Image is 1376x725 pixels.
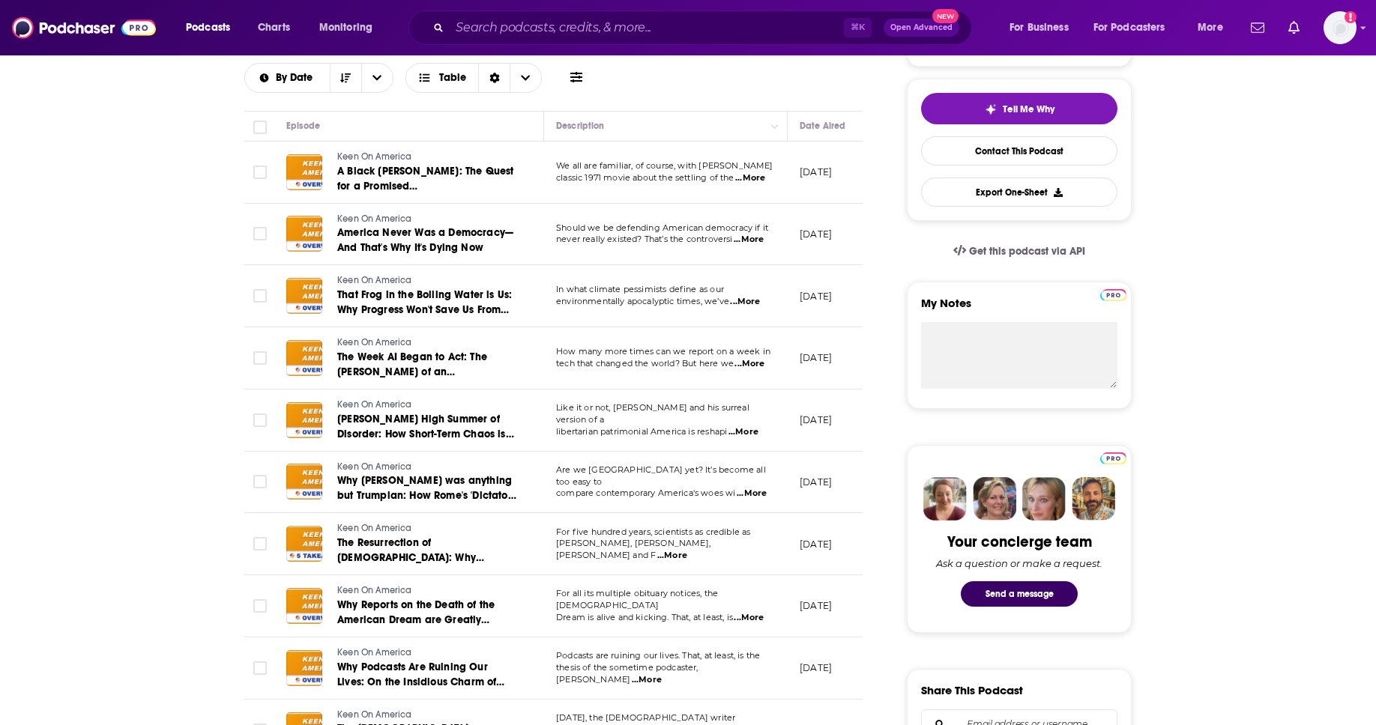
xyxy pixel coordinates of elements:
span: For Business [1010,17,1069,38]
a: Charts [248,16,299,40]
span: ...More [728,426,758,438]
div: Description [556,117,604,135]
span: ...More [657,550,687,562]
span: Why Podcasts Are Ruining Our Lives: On the Insidious Charm of Chat [337,661,504,703]
img: Jules Profile [1022,477,1066,521]
span: [PERSON_NAME] High Summer of Disorder: How Short-Term Chaos is America's Long-Term Global Strategy [337,413,514,470]
span: Keen On America [337,399,412,410]
p: [DATE] [800,599,832,612]
a: Keen On America [337,398,517,412]
span: Toggle select row [253,166,267,179]
span: Keen On America [337,523,412,533]
a: Keen On America [337,584,517,598]
span: Tell Me Why [1003,103,1054,115]
a: Keen On America [337,274,517,288]
span: Should we be defending American democracy if it [556,222,768,233]
span: By Date [276,73,318,83]
span: Podcasts [186,17,230,38]
span: libertarian patrimonial America is reshapi [556,426,727,437]
span: In what climate pessimists define as our [556,284,724,294]
a: Pro website [1100,287,1126,301]
button: tell me why sparkleTell Me Why [921,93,1117,124]
a: Keen On America [337,336,517,350]
span: ...More [734,234,764,246]
a: Why Podcasts Are Ruining Our Lives: On the Insidious Charm of Chat [337,660,517,690]
span: Podcasts are ruining our lives. That, at least, is the [556,650,760,661]
span: Logged in as isabellaN [1324,11,1357,44]
span: environmentally apocalyptic times, we’ve [556,296,729,306]
button: Open AdvancedNew [884,19,959,37]
h3: Share This Podcast [921,683,1023,697]
span: Like it or not, [PERSON_NAME] and his surreal version of a [556,402,749,425]
span: Why [PERSON_NAME] was anything but Trumpian: How Rome's 'Dictator' Actually Saved Roman Democracy [337,474,516,517]
span: ⌘ K [844,18,872,37]
span: ...More [632,674,662,686]
span: America Never Was a Democracy—And That's Why It's Dying Now [337,226,513,254]
span: never really existed? That’s the controversi [556,234,733,244]
button: open menu [245,73,330,83]
p: [DATE] [800,290,832,303]
input: Search podcasts, credits, & more... [450,16,844,40]
span: tech that changed the world? But here we [556,358,734,368]
div: Sort Direction [478,64,510,92]
span: How many more times can we report on a week in [556,346,770,357]
a: Why Reports on the Death of the American Dream are Greatly Exaggerated [337,598,517,628]
button: Choose View [405,63,543,93]
a: That Frog in the Boiling Water is Us: Why Progress Won't Save Us From Climate Catastrophe [337,288,517,318]
button: Sort Direction [330,64,361,92]
span: Are we [GEOGRAPHIC_DATA] yet? It’s become all too easy to [556,464,766,487]
span: Table [439,73,466,83]
a: Show notifications dropdown [1282,15,1306,40]
a: Get this podcast via API [941,233,1097,270]
p: [DATE] [800,228,832,240]
span: compare contemporary America's woes wi [556,488,736,498]
button: Show profile menu [1324,11,1357,44]
button: Export One-Sheet [921,178,1117,207]
span: Why Reports on the Death of the American Dream are Greatly Exaggerated [337,598,495,641]
a: Contact This Podcast [921,136,1117,166]
button: open menu [309,16,392,40]
span: Get this podcast via API [969,245,1085,258]
span: Monitoring [319,17,372,38]
p: [DATE] [800,166,832,178]
img: Sydney Profile [923,477,967,521]
span: For all its multiple obituary notices, the [DEMOGRAPHIC_DATA] [556,588,718,610]
svg: Add a profile image [1345,11,1357,23]
span: Keen On America [337,585,412,595]
span: Keen On America [337,647,412,658]
span: The Resurrection of [DEMOGRAPHIC_DATA]: Why Europe's Bestselling Science Book Proves Materialism ... [337,536,504,594]
a: Show notifications dropdown [1245,15,1270,40]
span: Open Advanced [890,24,953,31]
span: For Podcasters [1093,17,1165,38]
div: Your concierge team [947,533,1092,551]
img: User Profile [1324,11,1357,44]
p: [DATE] [800,476,832,488]
span: For five hundred years, scientists as credible as [556,527,750,537]
a: [PERSON_NAME] High Summer of Disorder: How Short-Term Chaos is America's Long-Term Global Strategy [337,412,517,442]
img: Podchaser Pro [1100,289,1126,301]
a: Keen On America [337,213,517,226]
p: [DATE] [800,661,832,674]
a: Pro website [1100,450,1126,464]
button: open menu [1187,16,1242,40]
a: Podchaser - Follow, Share and Rate Podcasts [12,13,156,42]
h2: Choose List sort [244,63,393,93]
button: open menu [999,16,1087,40]
span: classic 1971 movie about the settling of the [556,172,734,183]
button: open menu [175,16,250,40]
p: [DATE] [800,538,832,550]
span: Toggle select row [253,227,267,240]
span: Keen On America [337,151,412,162]
div: Episode [286,117,320,135]
span: ...More [737,488,767,500]
span: Keen On America [337,709,412,720]
span: Toggle select row [253,289,267,303]
div: Date Aired [800,117,845,135]
label: My Notes [921,296,1117,322]
a: Keen On America [337,151,517,164]
div: Ask a question or make a request. [936,557,1102,569]
a: Why [PERSON_NAME] was anything but Trumpian: How Rome's 'Dictator' Actually Saved Roman Democracy [337,473,517,503]
span: That Frog in the Boiling Water is Us: Why Progress Won't Save Us From Climate Catastrophe [337,288,512,331]
a: A Black [PERSON_NAME]: The Quest for a Promised [DEMOGRAPHIC_DATA] Land in [US_STATE] [337,164,517,194]
span: Toggle select row [253,475,267,488]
